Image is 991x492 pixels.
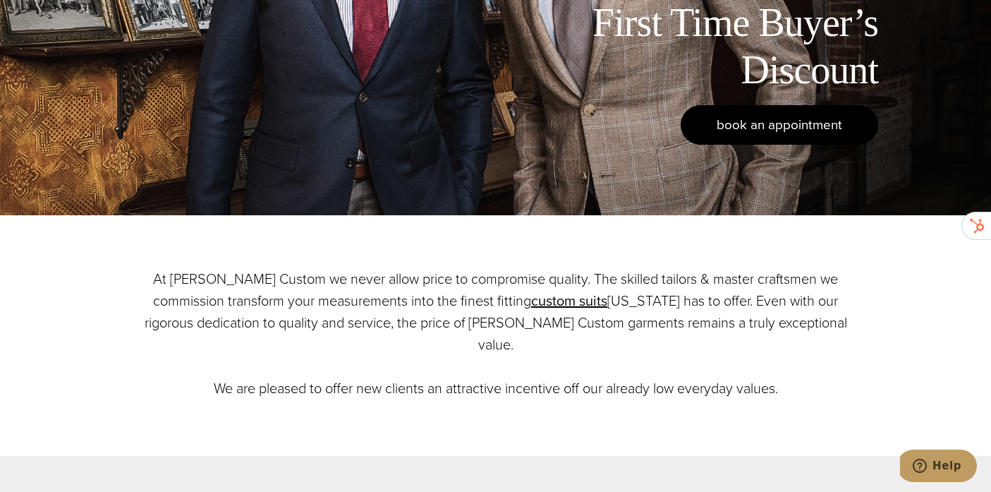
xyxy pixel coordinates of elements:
a: book an appointment [681,105,878,145]
p: At [PERSON_NAME] Custom we never allow price to compromise quality. The skilled tailors & master ... [136,268,856,400]
span: book an appointment [717,114,842,135]
iframe: Opens a widget where you can chat to one of our agents [900,450,977,485]
a: custom suits [531,290,607,311]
